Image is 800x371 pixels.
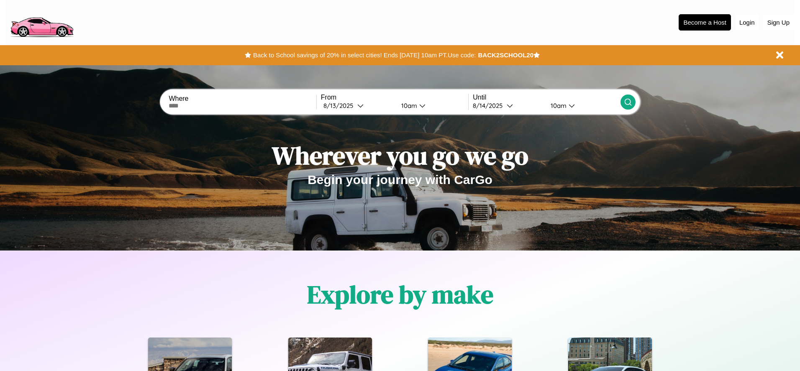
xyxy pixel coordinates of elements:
div: 10am [397,102,419,110]
div: 8 / 13 / 2025 [323,102,357,110]
img: logo [6,4,77,39]
label: Where [169,95,316,102]
button: Become a Host [679,14,731,31]
div: 8 / 14 / 2025 [473,102,507,110]
button: Login [735,15,759,30]
button: Sign Up [763,15,794,30]
h1: Explore by make [307,277,493,312]
button: 10am [544,101,620,110]
b: BACK2SCHOOL20 [478,51,533,59]
label: From [321,94,468,101]
div: 10am [546,102,569,110]
button: 10am [395,101,468,110]
button: Back to School savings of 20% in select cities! Ends [DATE] 10am PT.Use code: [251,49,478,61]
label: Until [473,94,620,101]
button: 8/13/2025 [321,101,395,110]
